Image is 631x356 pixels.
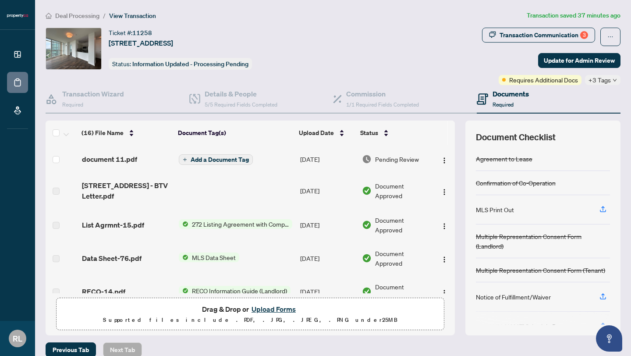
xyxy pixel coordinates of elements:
[346,89,419,99] h4: Commission
[509,75,578,85] span: Requires Additional Docs
[538,53,620,68] button: Update for Admin Review
[297,242,358,275] td: [DATE]
[109,58,252,70] div: Status:
[62,101,83,108] span: Required
[607,34,613,40] span: ellipsis
[205,89,277,99] h4: Details & People
[544,53,615,68] span: Update for Admin Review
[82,220,144,230] span: List Agrmnt-15.pdf
[188,253,239,262] span: MLS Data Sheet
[109,12,156,20] span: View Transaction
[476,131,556,143] span: Document Checklist
[476,231,610,251] div: Multiple Representation Consent Form (Landlord)
[7,13,28,18] img: logo
[295,121,357,145] th: Upload Date
[493,89,529,99] h4: Documents
[62,89,124,99] h4: Transaction Wizard
[46,13,52,19] span: home
[375,215,430,235] span: Document Approved
[82,286,125,297] span: RECO-14.pdf
[441,157,448,164] img: Logo
[82,253,142,263] span: Data Sheet-76.pdf
[362,287,372,296] img: Document Status
[297,208,358,242] td: [DATE]
[437,218,451,232] button: Logo
[179,286,291,295] button: Status IconRECO Information Guide (Landlord)
[441,223,448,230] img: Logo
[375,282,430,301] span: Document Approved
[493,101,514,108] span: Required
[82,180,172,201] span: [STREET_ADDRESS] - BTV Letter.pdf
[174,121,295,145] th: Document Tag(s)
[179,253,239,262] button: Status IconMLS Data Sheet
[476,205,514,214] div: MLS Print Out
[82,154,137,164] span: document 11.pdf
[613,78,617,82] span: down
[588,75,611,85] span: +3 Tags
[437,285,451,299] button: Logo
[249,303,298,315] button: Upload Forms
[476,265,605,275] div: Multiple Representation Consent Form (Tenant)
[297,145,358,173] td: [DATE]
[55,12,99,20] span: Deal Processing
[441,289,448,296] img: Logo
[103,11,106,21] li: /
[437,152,451,166] button: Logo
[78,121,174,145] th: (16) File Name
[299,128,334,138] span: Upload Date
[360,128,378,138] span: Status
[188,286,291,295] span: RECO Information Guide (Landlord)
[527,11,620,21] article: Transaction saved 37 minutes ago
[441,256,448,263] img: Logo
[191,157,249,163] span: Add a Document Tag
[362,220,372,230] img: Document Status
[476,178,556,188] div: Confirmation of Co-Operation
[202,303,298,315] span: Drag & Drop or
[500,28,588,42] div: Transaction Communication
[357,121,431,145] th: Status
[375,181,430,200] span: Document Approved
[476,292,551,302] div: Notice of Fulfillment/Waiver
[46,28,101,69] img: IMG-W12432574_1.jpg
[482,28,595,43] button: Transaction Communication3
[441,189,448,196] img: Logo
[580,31,588,39] div: 3
[596,325,622,352] button: Open asap
[109,28,152,38] div: Ticket #:
[82,128,124,138] span: (16) File Name
[437,251,451,265] button: Logo
[188,219,292,229] span: 272 Listing Agreement with Company Schedule A
[179,154,253,165] button: Add a Document Tag
[297,275,358,308] td: [DATE]
[179,253,188,262] img: Status Icon
[375,249,430,268] span: Document Approved
[109,38,173,48] span: [STREET_ADDRESS]
[179,286,188,295] img: Status Icon
[362,186,372,196] img: Document Status
[205,101,277,108] span: 5/5 Required Fields Completed
[132,29,152,37] span: 11258
[476,154,532,164] div: Agreement to Lease
[375,154,419,164] span: Pending Review
[362,253,372,263] img: Document Status
[183,157,187,162] span: plus
[362,154,372,164] img: Document Status
[437,184,451,198] button: Logo
[179,219,188,229] img: Status Icon
[346,101,419,108] span: 1/1 Required Fields Completed
[132,60,248,68] span: Information Updated - Processing Pending
[13,332,22,345] span: RL
[179,219,292,229] button: Status Icon272 Listing Agreement with Company Schedule A
[57,298,444,331] span: Drag & Drop orUpload FormsSupported files include .PDF, .JPG, .JPEG, .PNG under25MB
[297,173,358,208] td: [DATE]
[62,315,439,325] p: Supported files include .PDF, .JPG, .JPEG, .PNG under 25 MB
